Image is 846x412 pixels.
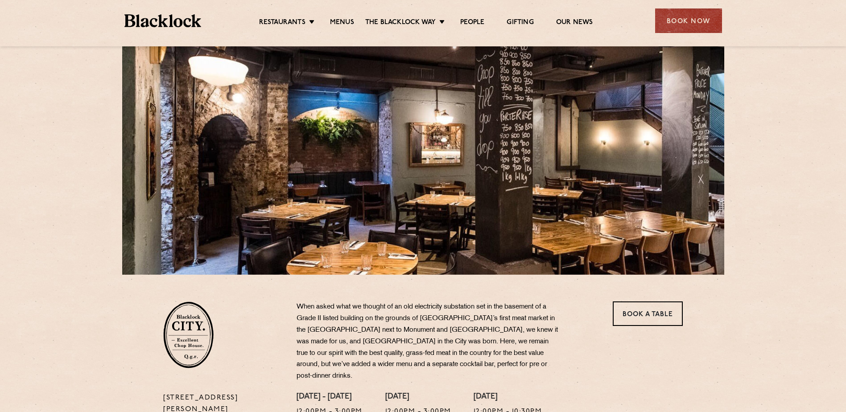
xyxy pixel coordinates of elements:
[474,392,542,402] h4: [DATE]
[460,18,484,28] a: People
[655,8,722,33] div: Book Now
[385,392,451,402] h4: [DATE]
[556,18,593,28] a: Our News
[330,18,354,28] a: Menus
[297,392,363,402] h4: [DATE] - [DATE]
[365,18,436,28] a: The Blacklock Way
[613,301,683,326] a: Book a Table
[259,18,305,28] a: Restaurants
[163,301,214,368] img: City-stamp-default.svg
[124,14,202,27] img: BL_Textured_Logo-footer-cropped.svg
[507,18,533,28] a: Gifting
[297,301,560,382] p: When asked what we thought of an old electricity substation set in the basement of a Grade II lis...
